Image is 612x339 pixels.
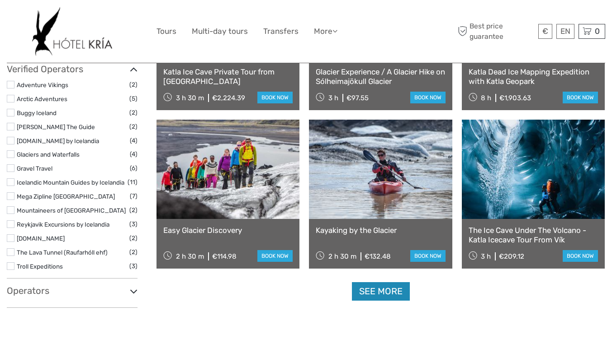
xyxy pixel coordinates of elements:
[455,21,536,41] span: Best price guarantee
[157,25,176,38] a: Tours
[365,252,391,260] div: €132.48
[17,221,109,228] a: Reykjavik Excursions by Icelandia
[17,235,65,242] a: [DOMAIN_NAME]
[17,151,80,158] a: Glaciers and Waterfalls
[129,247,138,257] span: (2)
[542,27,548,36] span: €
[129,233,138,243] span: (2)
[316,67,445,86] a: Glacier Experience / A Glacier Hike on Sólheimajökull Glacier
[314,25,337,38] a: More
[163,226,293,235] a: Easy Glacier Discovery
[17,165,52,172] a: Gravel Travel
[13,16,102,23] p: We're away right now. Please check back later!
[17,249,108,256] a: The Lava Tunnel (Raufarhóll ehf)
[563,250,598,262] a: book now
[410,92,446,103] a: book now
[328,94,338,102] span: 3 h
[17,109,57,116] a: Buggy Iceland
[163,67,293,86] a: Katla Ice Cave Private Tour from [GEOGRAPHIC_DATA]
[410,250,446,262] a: book now
[130,135,138,146] span: (4)
[17,179,124,186] a: Icelandic Mountain Guides by Icelandia
[192,25,248,38] a: Multi-day tours
[481,94,491,102] span: 8 h
[129,121,138,132] span: (2)
[32,7,112,56] img: 532-e91e591f-ac1d-45f7-9962-d0f146f45aa0_logo_big.jpg
[104,14,115,25] button: Open LiveChat chat widget
[17,123,95,130] a: [PERSON_NAME] The Guide
[469,226,598,244] a: The Ice Cave Under The Volcano - Katla Icecave Tour From Vík
[129,93,138,104] span: (5)
[129,205,138,215] span: (2)
[563,92,598,103] a: book now
[17,263,63,270] a: Troll Expeditions
[7,64,138,74] h3: Verified Operators
[129,107,138,118] span: (2)
[129,261,138,271] span: (3)
[129,79,138,90] span: (2)
[499,252,524,260] div: €209.12
[212,94,245,102] div: €2,224.39
[129,219,138,229] span: (3)
[257,250,293,262] a: book now
[17,207,126,214] a: Mountaineers of [GEOGRAPHIC_DATA]
[130,191,138,201] span: (7)
[499,94,531,102] div: €1,903.63
[128,177,138,187] span: (11)
[17,137,99,144] a: [DOMAIN_NAME] by Icelandia
[212,252,237,260] div: €114.98
[263,25,299,38] a: Transfers
[593,27,601,36] span: 0
[176,252,204,260] span: 2 h 30 m
[17,81,68,88] a: Adventure Vikings
[556,24,574,39] div: EN
[481,252,491,260] span: 3 h
[346,94,369,102] div: €97.55
[328,252,356,260] span: 2 h 30 m
[7,285,138,296] h3: Operators
[257,92,293,103] a: book now
[469,67,598,86] a: Katla Dead Ice Mapping Expedition with Katla Geopark
[17,193,115,200] a: Mega Zipline [GEOGRAPHIC_DATA]
[176,94,204,102] span: 3 h 30 m
[17,95,67,102] a: Arctic Adventures
[316,226,445,235] a: Kayaking by the Glacier
[130,163,138,173] span: (6)
[352,282,410,301] a: See more
[130,149,138,159] span: (4)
